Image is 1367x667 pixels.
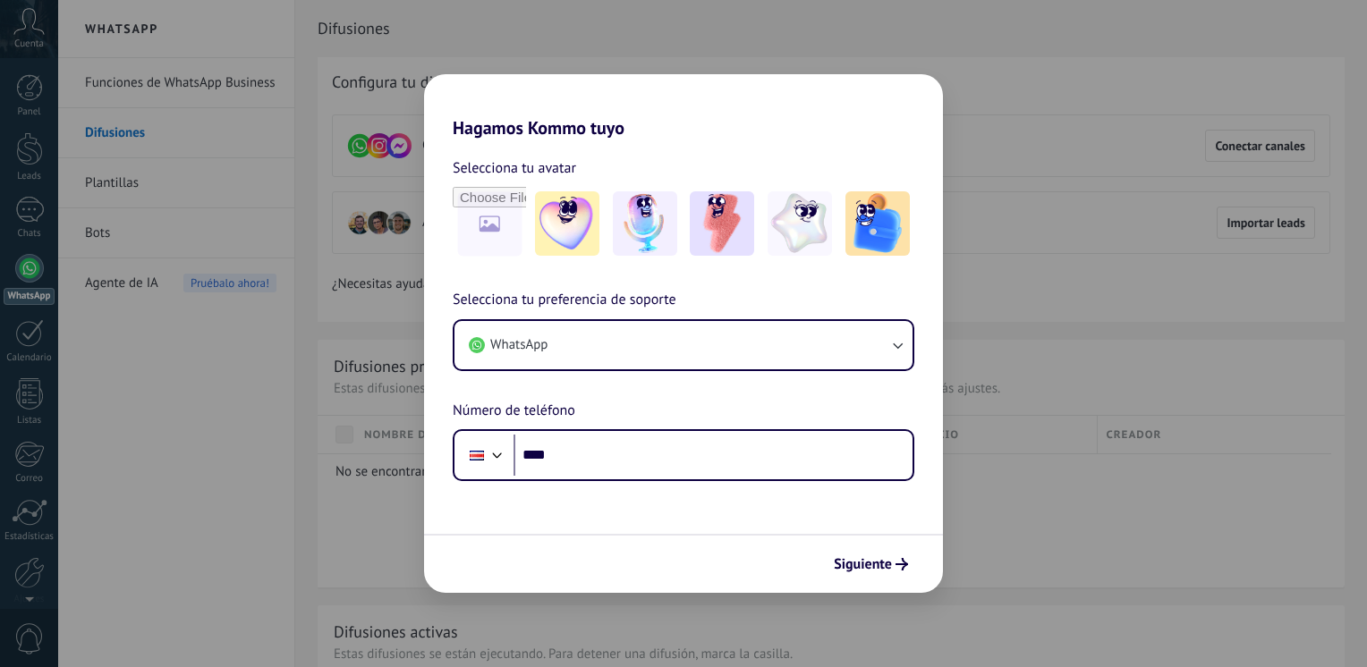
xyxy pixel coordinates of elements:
img: -3.jpeg [690,191,754,256]
span: Selecciona tu preferencia de soporte [453,289,676,312]
img: -4.jpeg [768,191,832,256]
img: -5.jpeg [845,191,910,256]
span: Número de teléfono [453,400,575,423]
img: -1.jpeg [535,191,599,256]
span: Siguiente [834,558,892,570]
h2: Hagamos Kommo tuyo [424,74,943,139]
span: Selecciona tu avatar [453,156,576,180]
button: WhatsApp [454,321,913,369]
button: Siguiente [826,549,916,579]
span: WhatsApp [490,336,548,354]
img: -2.jpeg [613,191,677,256]
div: Costa Rica: + 506 [460,436,494,474]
